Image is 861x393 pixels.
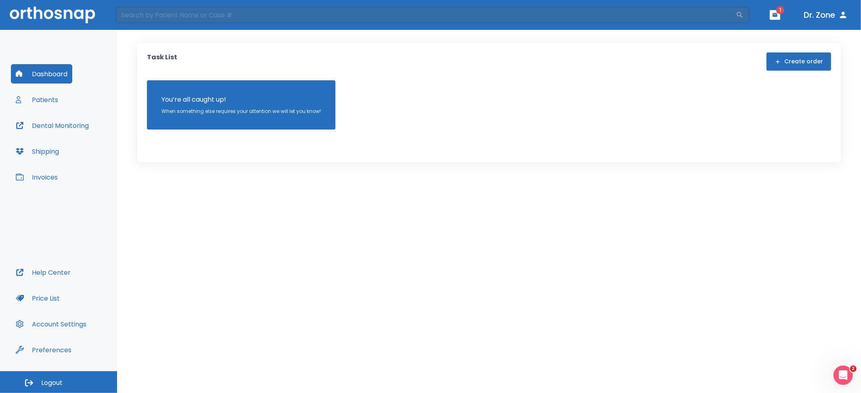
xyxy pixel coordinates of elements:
button: Dashboard [11,64,72,84]
button: Preferences [11,340,76,360]
button: Price List [11,288,65,308]
iframe: Intercom live chat [834,366,853,385]
span: 2 [850,366,857,372]
span: Logout [41,378,63,387]
p: Task List [147,52,177,71]
p: When something else requires your attention we will let you know! [161,108,321,115]
button: Create order [767,52,831,71]
button: Account Settings [11,314,91,334]
input: Search by Patient Name or Case # [115,7,736,23]
button: Dental Monitoring [11,116,94,135]
p: You’re all caught up! [161,95,321,105]
button: Dr. Zone [800,8,851,22]
button: Invoices [11,167,63,187]
button: Patients [11,90,63,109]
button: Shipping [11,142,64,161]
img: Orthosnap [10,6,95,23]
span: 1 [776,6,784,14]
button: Help Center [11,263,75,282]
